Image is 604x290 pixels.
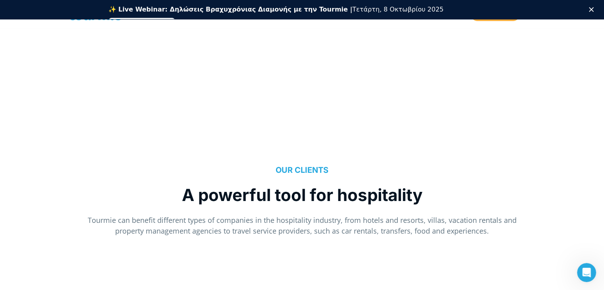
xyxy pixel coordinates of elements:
b: ✨ Live Webinar: Δηλώσεις Βραχυχρόνιας Διαμονής με την Tourmie | [108,6,353,13]
h5: OUR CLIENTS [82,165,522,175]
iframe: Intercom live chat [577,263,596,282]
div: Τετάρτη, 8 Οκτωβρίου 2025 [108,6,444,14]
a: Εγγραφείτε δωρεάν [108,18,176,27]
p: Tourmie can benefit different types of companies in the hospitality industry, from hotels and res... [82,215,522,236]
span: A powerful tool for hospitality [182,185,423,205]
div: Κλείσιμο [589,7,597,12]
